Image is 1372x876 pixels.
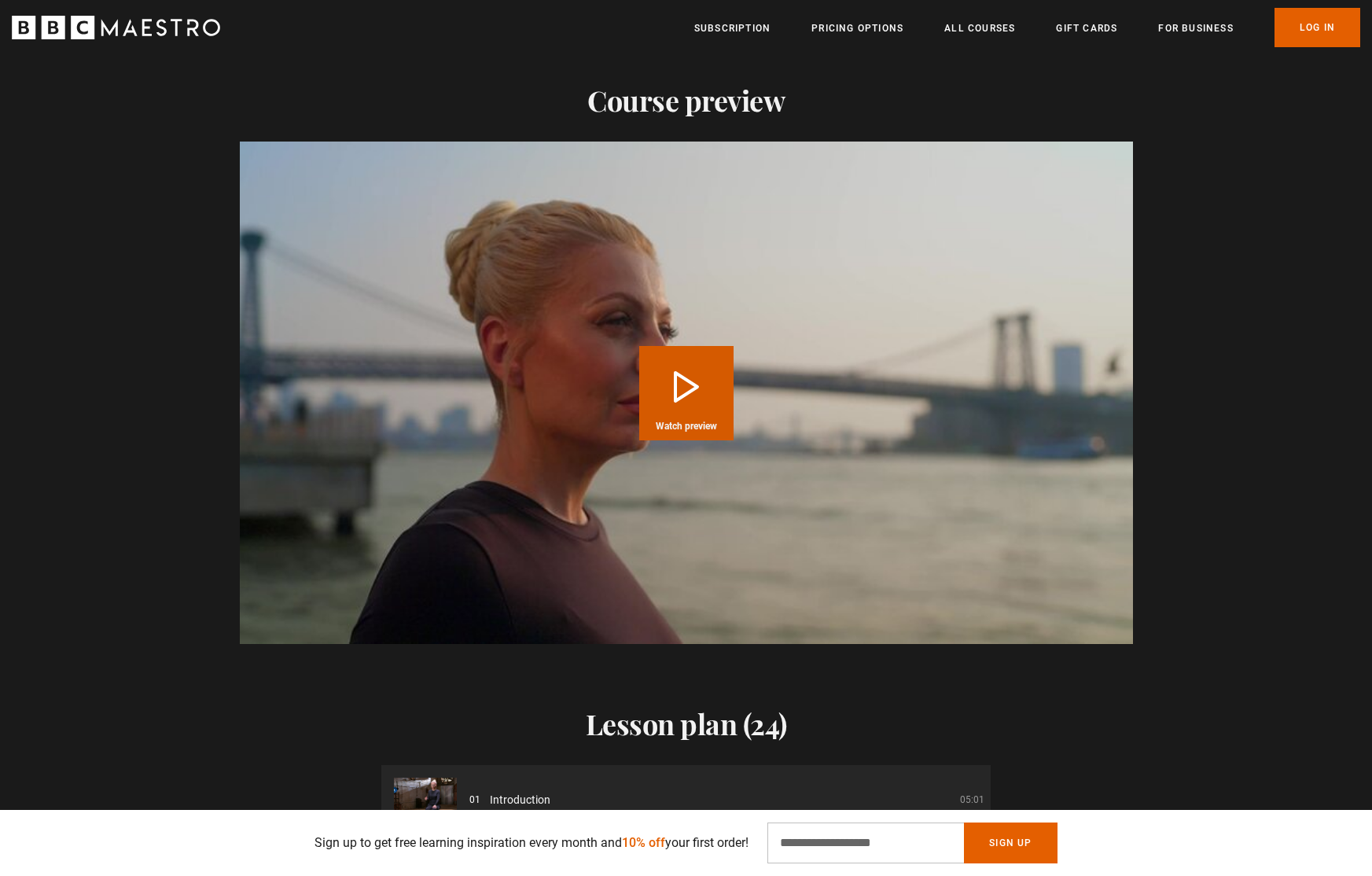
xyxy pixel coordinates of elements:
span: 10% off [622,835,665,850]
a: Subscription [694,20,771,36]
nav: Primary [694,8,1360,47]
svg: BBC Maestro [12,16,220,39]
video-js: Video Player [240,142,1133,644]
span: Introduction [490,792,550,808]
button: Sign Up [964,823,1057,863]
h2: Lesson plan (24) [381,707,991,740]
span: Watch preview [656,421,717,431]
a: For business [1158,20,1233,36]
p: 01 [469,793,480,807]
a: Gift Cards [1056,20,1117,36]
a: Pricing Options [811,20,903,36]
button: Play Course overview for The Art of Influence with Evy Poumpouras [639,346,734,440]
p: Sign up to get free learning inspiration every month and your first order! [314,834,749,852]
a: All Courses [944,20,1015,36]
a: Log In [1275,8,1360,47]
h2: Course preview [240,83,1133,116]
p: 05:01 [960,793,984,807]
